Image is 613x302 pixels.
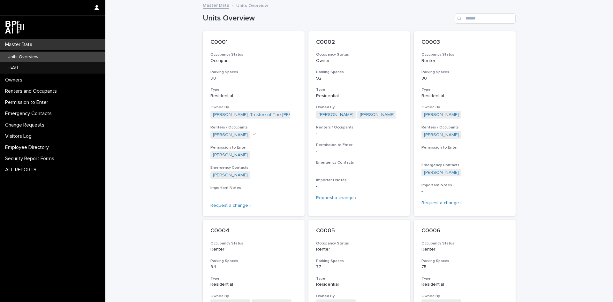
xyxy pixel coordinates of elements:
[421,87,508,92] h3: Type
[213,132,248,138] a: [PERSON_NAME]
[421,264,508,270] p: 75
[210,70,297,75] h3: Parking Spaces
[316,149,403,154] p: -
[3,77,27,83] p: Owners
[3,65,24,70] p: TEST
[3,54,43,60] p: Units Overview
[421,282,508,287] p: Residential
[210,125,297,130] h3: Renters / Occupants
[316,125,403,130] h3: Renters / Occupants
[316,178,403,183] h3: Important Notes
[316,166,403,172] p: -
[421,145,508,150] h3: Permission to Enter
[316,228,403,235] p: C0005
[421,228,508,235] p: C0006
[203,31,305,216] a: C0001Occupancy StatusOccupantParking Spaces90TypeResidentialOwned By[PERSON_NAME], Trustee of The...
[213,173,248,178] a: [PERSON_NAME]
[308,31,410,216] a: C0002Occupancy StatusOwnerParking Spaces92TypeResidentialOwned By[PERSON_NAME] [PERSON_NAME] Rent...
[424,112,459,118] a: [PERSON_NAME]
[421,70,508,75] h3: Parking Spaces
[210,228,297,235] p: C0004
[210,282,297,287] p: Residential
[421,189,508,194] p: -
[3,88,62,94] p: Renters and Occupants
[421,183,508,188] h3: Important Notes
[316,282,403,287] p: Residential
[421,241,508,246] h3: Occupancy Status
[210,58,297,64] p: Occupant
[421,247,508,252] p: Renter
[3,99,53,105] p: Permission to Enter
[316,160,403,165] h3: Emergency Contacts
[316,70,403,75] h3: Parking Spaces
[5,21,24,34] img: dwgmcNfxSF6WIOOXiGgu
[210,87,297,92] h3: Type
[421,76,508,81] p: 80
[210,165,297,170] h3: Emergency Contacts
[316,264,403,270] p: 77
[3,156,59,162] p: Security Report Forms
[210,76,297,81] p: 90
[421,201,462,205] a: Request a change ›
[421,259,508,264] h3: Parking Spaces
[210,264,297,270] p: 94
[316,184,403,189] p: -
[3,133,37,139] p: Visitors Log
[414,31,516,216] a: C0003Occupancy StatusRenterParking Spaces80TypeResidentialOwned By[PERSON_NAME] Renters / Occupan...
[210,105,297,110] h3: Owned By
[210,247,297,252] p: Renter
[360,112,395,118] a: [PERSON_NAME]
[424,132,459,138] a: [PERSON_NAME]
[210,185,297,190] h3: Important Notes
[455,13,516,24] input: Search
[316,276,403,281] h3: Type
[3,42,37,48] p: Master Data
[316,105,403,110] h3: Owned By
[236,2,268,9] p: Units Overview
[253,133,256,137] span: + 1
[316,196,356,200] a: Request a change ›
[210,93,297,99] p: Residential
[316,247,403,252] p: Renter
[421,52,508,57] h3: Occupancy Status
[316,259,403,264] h3: Parking Spaces
[203,1,229,9] a: Master Data
[316,93,403,99] p: Residential
[421,105,508,110] h3: Owned By
[210,39,297,46] p: C0001
[210,191,297,197] p: -
[319,112,353,118] a: [PERSON_NAME]
[316,241,403,246] h3: Occupancy Status
[421,125,508,130] h3: Renters / Occupants
[421,294,508,299] h3: Owned By
[421,39,508,46] p: C0003
[316,143,403,148] h3: Permission to Enter
[316,131,403,136] p: -
[3,167,42,173] p: ALL REPORTS
[3,111,57,117] p: Emergency Contacts
[210,259,297,264] h3: Parking Spaces
[213,152,248,158] a: [PERSON_NAME]
[210,145,297,150] h3: Permission to Enter
[316,58,403,64] p: Owner
[3,144,54,151] p: Employee Directory
[210,294,297,299] h3: Owned By
[421,151,508,157] p: -
[421,58,508,64] p: Renter
[424,170,459,175] a: [PERSON_NAME]
[316,294,403,299] h3: Owned By
[213,112,380,118] a: [PERSON_NAME], Trustee of The [PERSON_NAME] Revocable Trust dated [DATE]
[421,163,508,168] h3: Emergency Contacts
[3,122,49,128] p: Change Requests
[421,276,508,281] h3: Type
[203,14,452,23] h1: Units Overview
[316,39,403,46] p: C0002
[210,276,297,281] h3: Type
[210,203,251,208] a: Request a change ›
[421,93,508,99] p: Residential
[316,52,403,57] h3: Occupancy Status
[210,241,297,246] h3: Occupancy Status
[316,87,403,92] h3: Type
[316,76,403,81] p: 92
